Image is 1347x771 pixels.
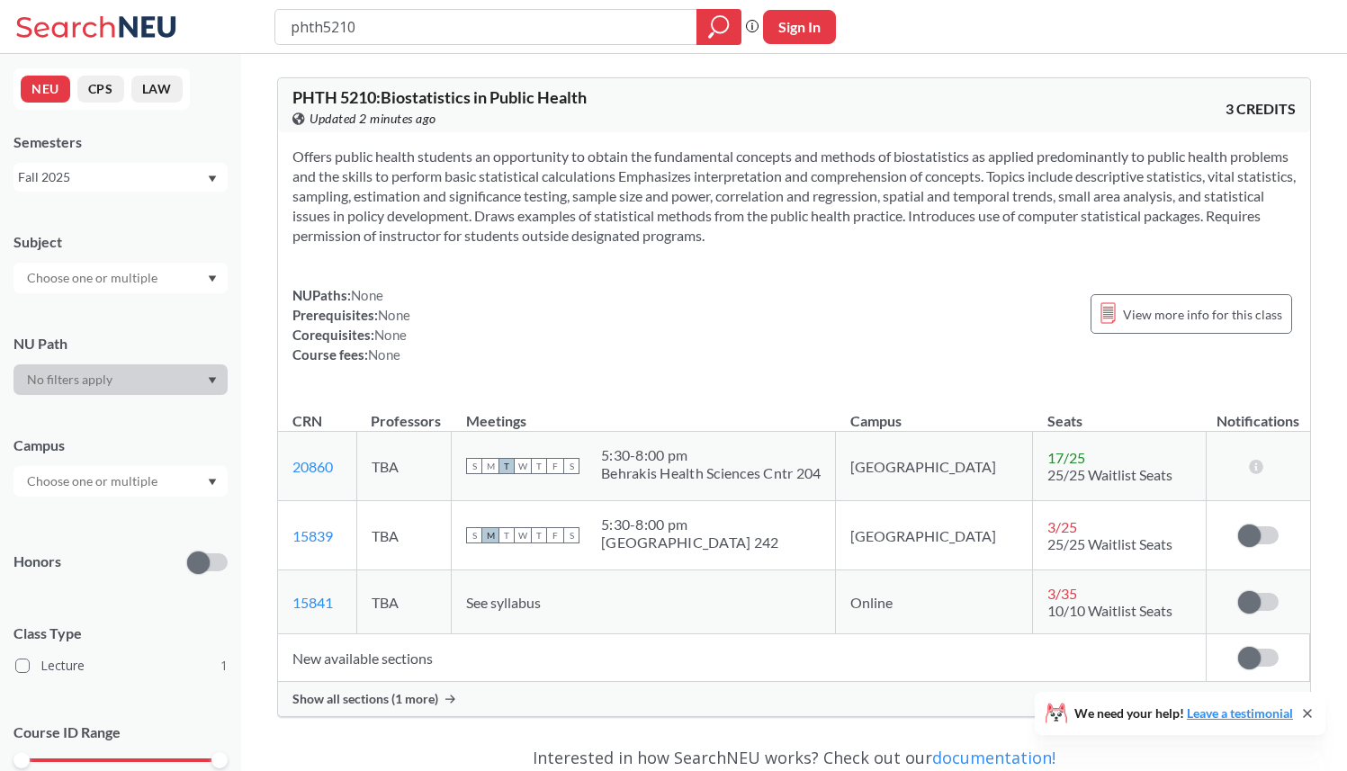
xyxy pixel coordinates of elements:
button: CPS [77,76,124,103]
p: Honors [13,551,61,572]
button: Sign In [763,10,836,44]
span: S [466,458,482,474]
div: 5:30 - 8:00 pm [601,515,778,533]
span: F [547,527,563,543]
div: Dropdown arrow [13,364,228,395]
span: T [531,458,547,474]
div: magnifying glass [696,9,741,45]
div: Subject [13,232,228,252]
span: 25/25 Waitlist Seats [1047,535,1172,552]
span: None [378,307,410,323]
span: Updated 2 minutes ago [310,109,436,129]
button: LAW [131,76,183,103]
span: S [466,527,482,543]
th: Seats [1033,393,1207,432]
td: TBA [356,501,452,570]
span: W [515,458,531,474]
div: Semesters [13,132,228,152]
button: NEU [21,76,70,103]
td: Online [836,570,1033,634]
a: 15841 [292,594,333,611]
input: Class, professor, course number, "phrase" [289,12,684,42]
th: Notifications [1207,393,1310,432]
span: S [563,527,579,543]
span: T [498,527,515,543]
div: Dropdown arrow [13,263,228,293]
span: 3 CREDITS [1226,99,1296,119]
svg: Dropdown arrow [208,275,217,282]
span: 3 / 25 [1047,518,1077,535]
span: See syllabus [466,594,541,611]
span: 17 / 25 [1047,449,1085,466]
div: 5:30 - 8:00 pm [601,446,821,464]
input: Choose one or multiple [18,471,169,492]
a: Leave a testimonial [1187,705,1293,721]
span: PHTH 5210 : Biostatistics in Public Health [292,87,587,107]
div: Fall 2025Dropdown arrow [13,163,228,192]
svg: Dropdown arrow [208,479,217,486]
svg: magnifying glass [708,14,730,40]
input: Choose one or multiple [18,267,169,289]
td: TBA [356,432,452,501]
div: Dropdown arrow [13,466,228,497]
span: We need your help! [1074,707,1293,720]
span: M [482,527,498,543]
span: S [563,458,579,474]
div: NU Path [13,334,228,354]
td: TBA [356,570,452,634]
p: Course ID Range [13,722,228,743]
th: Professors [356,393,452,432]
div: Campus [13,435,228,455]
span: 1 [220,656,228,676]
td: [GEOGRAPHIC_DATA] [836,432,1033,501]
section: Offers public health students an opportunity to obtain the fundamental concepts and methods of bi... [292,147,1296,246]
a: 20860 [292,458,333,475]
a: documentation! [932,747,1055,768]
span: 25/25 Waitlist Seats [1047,466,1172,483]
span: None [351,287,383,303]
span: W [515,527,531,543]
svg: Dropdown arrow [208,175,217,183]
span: 3 / 35 [1047,585,1077,602]
span: None [368,346,400,363]
div: NUPaths: Prerequisites: Corequisites: Course fees: [292,285,410,364]
div: Behrakis Health Sciences Cntr 204 [601,464,821,482]
a: 15839 [292,527,333,544]
span: F [547,458,563,474]
span: T [498,458,515,474]
span: View more info for this class [1123,303,1282,326]
td: New available sections [278,634,1207,682]
svg: Dropdown arrow [208,377,217,384]
span: None [374,327,407,343]
span: Class Type [13,623,228,643]
label: Lecture [15,654,228,677]
span: T [531,527,547,543]
div: Show all sections (1 more) [278,682,1310,716]
div: Fall 2025 [18,167,206,187]
span: M [482,458,498,474]
span: 10/10 Waitlist Seats [1047,602,1172,619]
div: CRN [292,411,322,431]
span: Show all sections (1 more) [292,691,438,707]
td: [GEOGRAPHIC_DATA] [836,501,1033,570]
th: Campus [836,393,1033,432]
div: [GEOGRAPHIC_DATA] 242 [601,533,778,551]
th: Meetings [452,393,836,432]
